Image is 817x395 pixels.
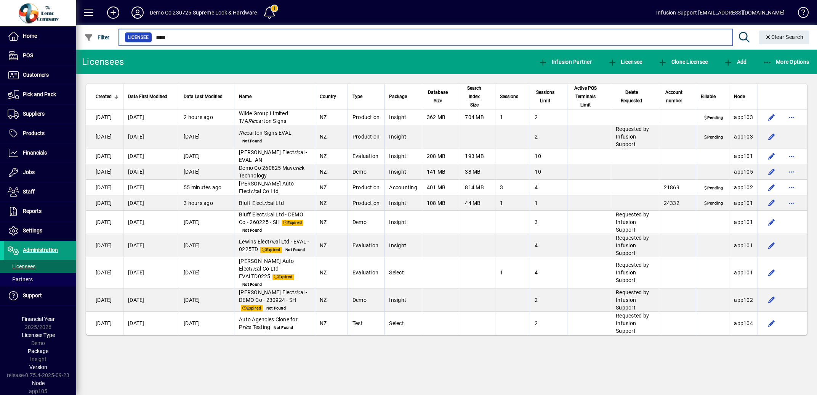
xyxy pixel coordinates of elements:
span: [PERSON_NAME] Auto Elect al Co Ltd - EVALTD0225 [239,258,294,279]
td: [DATE] [86,257,123,288]
span: Expired [241,305,263,311]
td: [DATE] [123,211,179,234]
button: More options [785,166,798,178]
span: Data Last Modified [184,92,223,101]
td: Evaluation [348,148,384,164]
td: [DATE] [179,211,234,234]
span: app104.prod.infusionbusinesssoftware.com [734,320,753,326]
td: [DATE] [179,148,234,164]
td: 1 [530,195,567,211]
span: app101.prod.infusionbusinesssoftware.com [734,269,753,276]
td: 2 [530,110,567,125]
td: Accounting [384,180,422,195]
td: Select [384,257,422,288]
div: Licensees [82,56,124,68]
span: Version [29,364,47,370]
td: 1 [495,110,530,125]
span: Support [23,292,42,298]
div: Data First Modified [128,92,174,101]
td: 208 MB [422,148,460,164]
span: Not Found [284,247,307,253]
td: [DATE] [86,180,123,195]
span: Not Found [241,282,264,288]
td: Requested by Infusion Support [611,234,658,257]
td: Insight [384,164,422,180]
td: Demo [348,289,384,312]
a: Financials [4,143,76,163]
button: Clear [759,31,810,44]
em: ric [264,211,270,218]
td: 44 MB [460,195,495,211]
td: Production [348,110,384,125]
div: Active POS Terminals Limit [572,84,607,109]
span: app102.prod.infusionbusinesssoftware.com [734,184,753,190]
span: Type [352,92,362,101]
a: Customers [4,66,76,85]
span: Pending [703,185,724,191]
span: Name [239,92,252,101]
a: Support [4,286,76,305]
button: Add [101,6,125,19]
span: Jobs [23,169,35,175]
span: Products [23,130,45,136]
td: [DATE] [123,110,179,125]
td: 21869 [659,180,696,195]
span: Settings [23,227,42,234]
span: Lewins Elect al Ltd - EVAL - 0225TD [239,239,309,252]
button: More options [785,197,798,209]
td: Insight [384,211,422,234]
td: 1 [495,257,530,288]
td: Production [348,195,384,211]
a: Pick and Pack [4,85,76,104]
span: Home [23,33,37,39]
td: 10 [530,148,567,164]
td: [DATE] [179,257,234,288]
td: NZ [315,180,348,195]
span: Suppliers [23,111,45,117]
button: Edit [766,239,778,252]
span: app105.prod.infusionbusinesssoftware.com [734,169,753,175]
button: Edit [766,216,778,228]
td: Insight [384,195,422,211]
span: Reports [23,208,42,214]
td: Production [348,180,384,195]
span: POS [23,52,33,58]
em: ric [296,165,302,171]
span: Pending [703,115,724,121]
span: Bluff Elect al Ltd [239,200,284,206]
td: 108 MB [422,195,460,211]
td: 4 [530,257,567,288]
td: Requested by Infusion Support [611,211,658,234]
span: app103.prod.infusionbusinesssoftware.com [734,134,753,140]
td: 2 hours ago [179,110,234,125]
td: [DATE] [86,195,123,211]
td: Evaluation [348,257,384,288]
td: [DATE] [179,164,234,180]
span: Sessions Limit [535,88,555,105]
a: Licensees [4,260,76,273]
button: Edit [766,111,778,123]
td: NZ [315,257,348,288]
span: Data First Modified [128,92,167,101]
td: [DATE] [123,234,179,257]
td: [DATE] [123,125,179,148]
a: Suppliers [4,105,76,124]
td: Select [384,312,422,335]
div: Package [389,92,417,101]
span: [PERSON_NAME] Auto Elect al Co Ltd [239,181,294,194]
td: Evaluation [348,234,384,257]
span: Demo Co 260825 Mave k Technology [239,165,304,179]
td: Insight [384,125,422,148]
em: ric [294,149,300,155]
td: Requested by Infusion Support [611,125,658,148]
button: More options [785,111,798,123]
td: Requested by Infusion Support [611,257,658,288]
span: Created [96,92,112,101]
span: Expired [282,220,303,226]
em: ric [251,266,257,272]
span: Pick and Pack [23,91,56,97]
td: [DATE] [123,164,179,180]
td: Demo [348,164,384,180]
td: [DATE] [123,195,179,211]
span: Clone Licensee [658,59,708,65]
